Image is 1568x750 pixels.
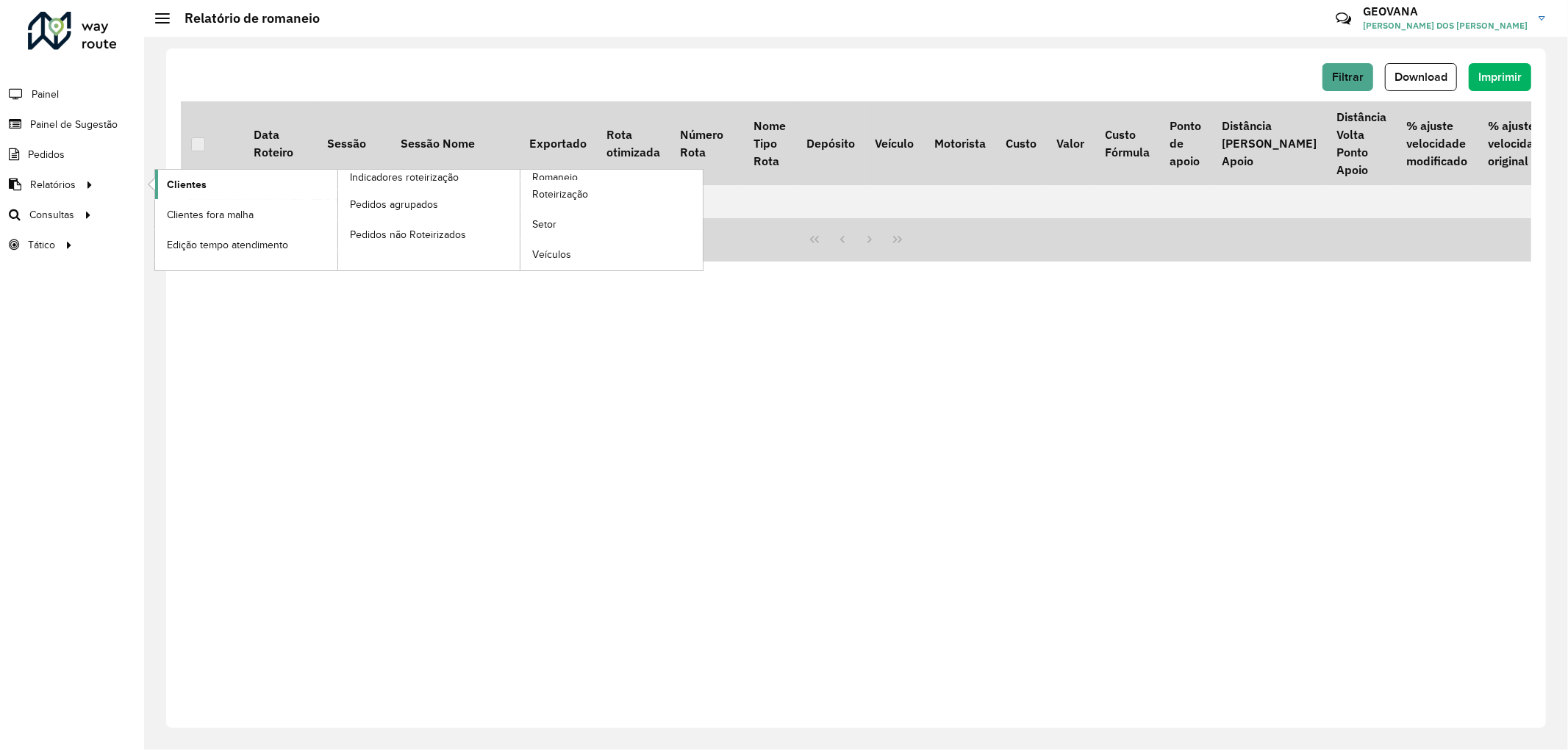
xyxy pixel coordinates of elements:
span: Clientes [167,177,207,192]
a: Pedidos agrupados [338,190,520,219]
span: Filtrar [1332,71,1364,83]
a: Edição tempo atendimento [155,230,337,259]
a: Setor [520,210,703,239]
span: Pedidos [28,147,65,162]
span: Tático [28,237,55,253]
button: Download [1385,63,1457,91]
span: Edição tempo atendimento [167,237,288,253]
button: Filtrar [1322,63,1373,91]
th: Exportado [519,101,596,185]
th: Depósito [796,101,864,185]
span: Roteirização [532,187,588,202]
th: Distância [PERSON_NAME] Apoio [1211,101,1326,185]
button: Imprimir [1469,63,1531,91]
h2: Relatório de romaneio [170,10,320,26]
a: Contato Rápido [1328,3,1359,35]
span: Indicadores roteirização [350,170,459,185]
span: Veículos [532,247,571,262]
th: Data Roteiro [243,101,317,185]
th: Sessão [317,101,390,185]
h3: GEOVANA [1363,4,1528,18]
span: [PERSON_NAME] DOS [PERSON_NAME] [1363,19,1528,32]
span: Relatórios [30,177,76,192]
span: Consultas [29,207,74,223]
span: Clientes fora malha [167,207,254,223]
th: Custo [995,101,1046,185]
span: Setor [532,217,556,232]
a: Roteirização [520,180,703,209]
th: Valor [1047,101,1095,185]
span: Imprimir [1478,71,1522,83]
th: Custo Fórmula [1095,101,1159,185]
span: Download [1395,71,1447,83]
span: Painel [32,87,59,102]
th: Ponto de apoio [1160,101,1211,185]
th: % ajuste velocidade modificado [1397,101,1478,185]
th: Veículo [865,101,924,185]
span: Pedidos agrupados [350,197,438,212]
a: Romaneio [338,170,704,270]
a: Pedidos não Roteirizados [338,220,520,249]
a: Clientes [155,170,337,199]
th: Distância Volta Ponto Apoio [1326,101,1396,185]
th: Número Rota [670,101,744,185]
span: Painel de Sugestão [30,117,118,132]
a: Clientes fora malha [155,200,337,229]
a: Veículos [520,240,703,270]
th: Nome Tipo Rota [744,101,796,185]
th: Motorista [924,101,995,185]
span: Pedidos não Roteirizados [350,227,466,242]
th: Sessão Nome [390,101,519,185]
th: % ajuste velocidade original [1478,101,1557,185]
span: Romaneio [532,170,578,185]
th: Rota otimizada [596,101,670,185]
a: Indicadores roteirização [155,170,520,270]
